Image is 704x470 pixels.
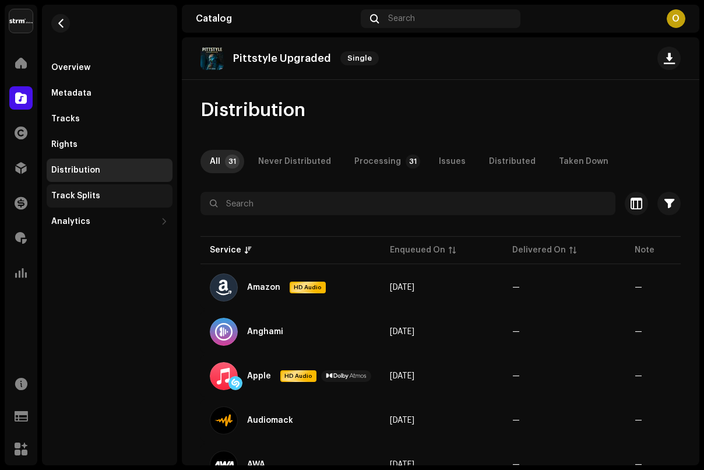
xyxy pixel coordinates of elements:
div: Metadata [51,89,91,98]
span: HD Audio [281,372,315,380]
div: Overview [51,63,90,72]
re-m-nav-item: Metadata [47,82,173,105]
div: Rights [51,140,78,149]
re-a-table-badge: — [635,283,642,292]
div: Catalog [196,14,356,23]
re-a-table-badge: — [635,372,642,380]
span: Single [340,51,379,65]
div: Tracks [51,114,80,124]
re-m-nav-dropdown: Analytics [47,210,173,233]
div: Service [210,244,241,256]
span: Oct 8, 2025 [390,416,414,425]
img: 408b884b-546b-4518-8448-1008f9c76b02 [9,9,33,33]
span: Oct 8, 2025 [390,328,414,336]
div: Track Splits [51,191,100,201]
p-badge: 31 [225,155,240,169]
re-a-table-badge: — [635,328,642,336]
div: O [667,9,685,28]
re-m-nav-item: Rights [47,133,173,156]
div: Distributed [489,150,536,173]
span: HD Audio [291,283,325,292]
span: — [512,328,520,336]
span: — [512,283,520,292]
div: Amazon [247,283,280,292]
span: Distribution [200,99,305,122]
span: — [512,461,520,469]
div: Processing [354,150,401,173]
div: Taken Down [559,150,608,173]
input: Search [200,192,615,215]
span: — [512,372,520,380]
span: Oct 8, 2025 [390,372,414,380]
re-a-table-badge: — [635,461,642,469]
re-m-nav-item: Distribution [47,159,173,182]
p-badge: 31 [406,155,420,169]
span: Oct 8, 2025 [390,283,414,292]
re-a-table-badge: — [635,416,642,425]
re-m-nav-item: Overview [47,56,173,79]
div: Enqueued On [390,244,445,256]
span: Search [388,14,415,23]
img: 67d25470-4dc6-4cad-81e9-3c527bdd78bd [200,47,224,70]
span: — [512,416,520,425]
div: Delivered On [512,244,566,256]
div: Anghami [247,328,283,336]
div: Apple [247,372,271,380]
div: Analytics [51,217,90,226]
div: Issues [439,150,466,173]
div: Audiomack [247,416,293,425]
div: AWA [247,461,265,469]
div: All [210,150,220,173]
span: Oct 8, 2025 [390,461,414,469]
p: Pittstyle Upgraded [233,52,331,65]
div: Never Distributed [258,150,331,173]
re-m-nav-item: Tracks [47,107,173,131]
re-m-nav-item: Track Splits [47,184,173,208]
div: Distribution [51,166,100,175]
